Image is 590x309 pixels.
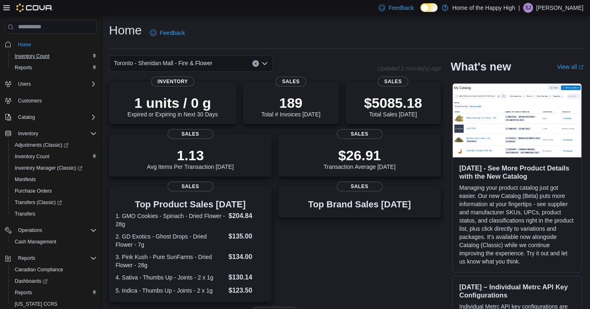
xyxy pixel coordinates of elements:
[11,198,97,207] span: Transfers (Classic)
[229,232,265,241] dd: $135.00
[8,151,100,162] button: Inventory Count
[15,225,45,235] button: Operations
[308,200,411,209] h3: Top Brand Sales [DATE]
[8,275,100,287] a: Dashboards
[15,266,63,273] span: Canadian Compliance
[114,58,212,68] span: Toronto - Sheridan Mall - Fire & Flower
[8,236,100,248] button: Cash Management
[15,153,50,160] span: Inventory Count
[15,239,56,245] span: Cash Management
[525,3,531,13] span: SJ
[15,188,52,194] span: Purchase Orders
[8,174,100,185] button: Manifests
[15,64,32,71] span: Reports
[324,147,396,164] p: $26.91
[15,96,45,106] a: Customers
[11,152,53,161] a: Inventory Count
[15,95,97,106] span: Customers
[15,278,48,284] span: Dashboards
[18,41,31,48] span: Home
[15,142,68,148] span: Adjustments (Classic)
[8,139,100,151] a: Adjustments (Classic)
[11,186,97,196] span: Purchase Orders
[15,289,32,296] span: Reports
[116,273,225,282] dt: 4. Sativa - Thumbs Up - Joints - 2 x 1g
[15,129,97,139] span: Inventory
[11,163,86,173] a: Inventory Manager (Classic)
[168,129,213,139] span: Sales
[116,286,225,295] dt: 5. Indica - Thumbs Up - Joints - 2 x 1g
[147,25,188,41] a: Feedback
[8,50,100,62] button: Inventory Count
[11,198,65,207] a: Transfers (Classic)
[337,129,383,139] span: Sales
[2,128,100,139] button: Inventory
[261,60,268,67] button: Open list of options
[11,140,97,150] span: Adjustments (Classic)
[11,288,97,298] span: Reports
[18,81,31,87] span: Users
[11,209,97,219] span: Transfers
[116,212,225,228] dt: 1. GMO Cookies - Spinach - Dried Flower - 28g
[127,95,218,111] p: 1 units / 0 g
[15,112,97,122] span: Catalog
[252,60,259,67] button: Clear input
[11,140,72,150] a: Adjustments (Classic)
[8,197,100,208] a: Transfers (Classic)
[15,129,41,139] button: Inventory
[557,64,583,70] a: View allExternal link
[523,3,533,13] div: Stephanie James Guadron
[11,237,97,247] span: Cash Management
[15,199,62,206] span: Transfers (Classic)
[18,114,35,120] span: Catalog
[18,227,42,234] span: Operations
[15,211,35,217] span: Transfers
[11,288,35,298] a: Reports
[8,62,100,73] button: Reports
[15,39,97,50] span: Home
[127,95,218,118] div: Expired or Expiring in Next 30 Days
[151,77,195,86] span: Inventory
[11,51,53,61] a: Inventory Count
[18,255,35,261] span: Reports
[116,200,265,209] h3: Top Product Sales [DATE]
[2,111,100,123] button: Catalog
[16,4,53,12] img: Cova
[15,112,38,122] button: Catalog
[168,182,213,191] span: Sales
[11,276,97,286] span: Dashboards
[15,79,97,89] span: Users
[18,130,38,137] span: Inventory
[11,276,51,286] a: Dashboards
[15,301,57,307] span: [US_STATE] CCRS
[388,4,413,12] span: Feedback
[229,286,265,295] dd: $123.50
[15,40,34,50] a: Home
[11,209,39,219] a: Transfers
[15,176,36,183] span: Manifests
[579,65,583,70] svg: External link
[364,95,422,118] div: Total Sales [DATE]
[11,152,97,161] span: Inventory Count
[8,162,100,174] a: Inventory Manager (Classic)
[229,273,265,282] dd: $130.14
[378,65,441,72] p: Updated 1 minute(s) ago
[420,3,438,12] input: Dark Mode
[261,95,320,118] div: Total # Invoices [DATE]
[147,147,234,170] div: Avg Items Per Transaction [DATE]
[15,165,82,171] span: Inventory Manager (Classic)
[2,225,100,236] button: Operations
[378,77,408,86] span: Sales
[8,185,100,197] button: Purchase Orders
[11,186,55,196] a: Purchase Orders
[229,252,265,262] dd: $134.00
[11,299,61,309] a: [US_STATE] CCRS
[518,3,520,13] p: |
[8,287,100,298] button: Reports
[11,175,97,184] span: Manifests
[324,147,396,170] div: Transaction Average [DATE]
[2,95,100,107] button: Customers
[2,252,100,264] button: Reports
[160,29,185,37] span: Feedback
[459,164,575,180] h3: [DATE] - See More Product Details with the New Catalog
